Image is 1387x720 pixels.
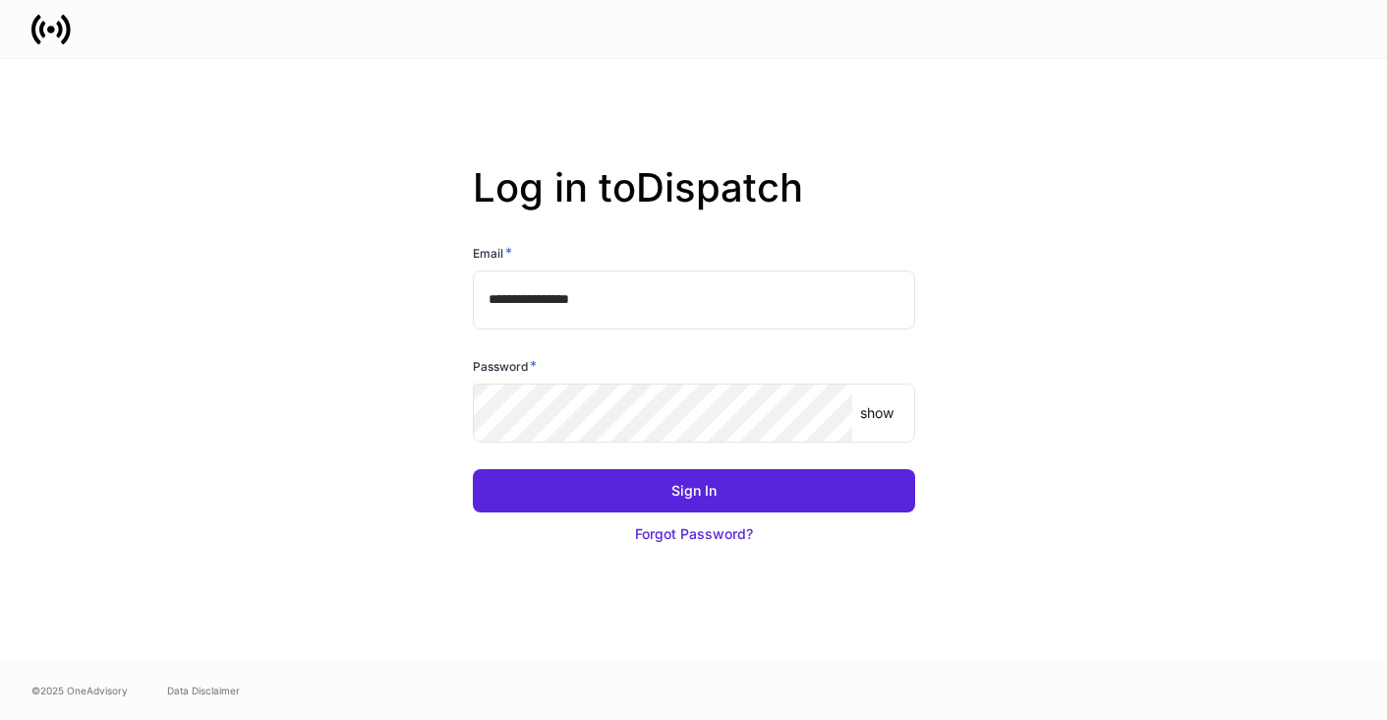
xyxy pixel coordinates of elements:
p: show [860,403,894,423]
button: Forgot Password? [473,512,915,556]
span: © 2025 OneAdvisory [31,683,128,698]
div: Forgot Password? [635,524,753,544]
button: Sign In [473,469,915,512]
h6: Password [473,356,537,376]
h6: Email [473,243,512,263]
a: Data Disclaimer [167,683,240,698]
h2: Log in to Dispatch [473,164,915,243]
div: Sign In [671,481,717,501]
